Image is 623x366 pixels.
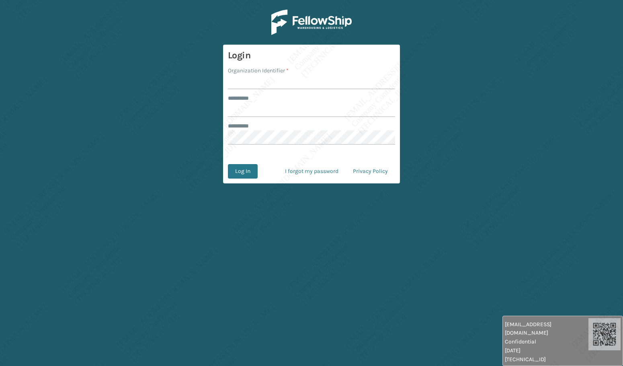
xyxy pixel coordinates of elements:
[228,49,395,62] h3: Login
[228,164,258,179] button: Log In
[505,346,588,355] span: [DATE]
[505,337,588,346] span: Confidential
[228,66,289,75] label: Organization Identifier
[505,355,588,364] span: [TECHNICAL_ID]
[271,10,352,35] img: Logo
[278,164,346,179] a: I forgot my password
[346,164,395,179] a: Privacy Policy
[505,320,588,337] span: [EMAIL_ADDRESS][DOMAIN_NAME]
